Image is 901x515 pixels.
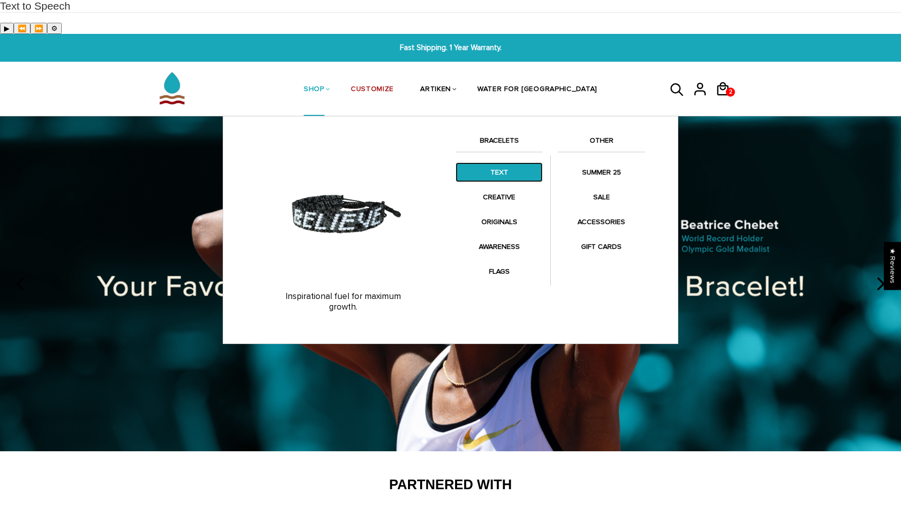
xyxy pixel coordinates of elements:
[558,162,645,182] a: SUMMER 25
[558,212,645,232] a: ACCESSORIES
[241,291,445,312] p: Inspirational fuel for maximum growth.
[10,273,32,295] button: previous
[558,135,645,152] a: OTHER
[456,135,543,152] a: BRACELETS
[869,273,891,295] button: next
[30,23,47,34] button: Forward
[420,63,451,117] a: ARTIKEN
[456,262,543,281] a: FLAGS
[477,63,597,117] a: WATER FOR [GEOGRAPHIC_DATA]
[304,63,324,117] a: SHOP
[558,187,645,207] a: SALE
[884,242,901,290] div: Click to open Judge.me floating reviews tab
[47,23,62,34] button: Settings
[715,100,738,101] a: 2
[726,85,735,99] span: 2
[14,23,30,34] button: Previous
[456,187,543,207] a: CREATIVE
[558,237,645,256] a: GIFT CARDS
[456,212,543,232] a: ORIGINALS
[351,63,394,117] a: CUSTOMIZE
[456,162,543,182] a: TEXT
[276,42,625,54] span: Fast Shipping. 1 Year Warranty.
[134,477,767,494] h2: Partnered With
[456,237,543,256] a: AWARENESS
